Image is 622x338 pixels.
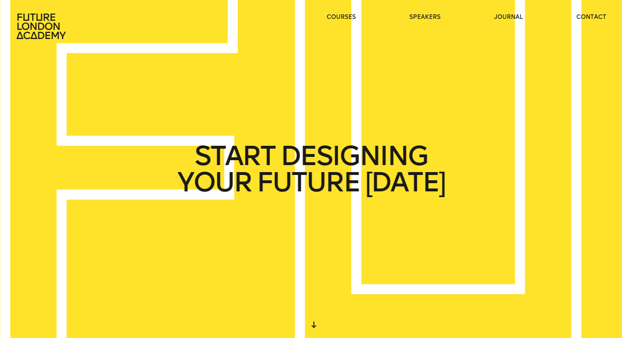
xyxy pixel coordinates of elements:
[195,143,275,169] span: START
[494,13,523,21] a: journal
[177,169,251,195] span: YOUR
[365,169,445,195] span: [DATE]
[409,13,441,21] a: speakers
[257,169,360,195] span: FUTURE
[576,13,606,21] a: contact
[281,143,427,169] span: DESIGNING
[327,13,356,21] a: courses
